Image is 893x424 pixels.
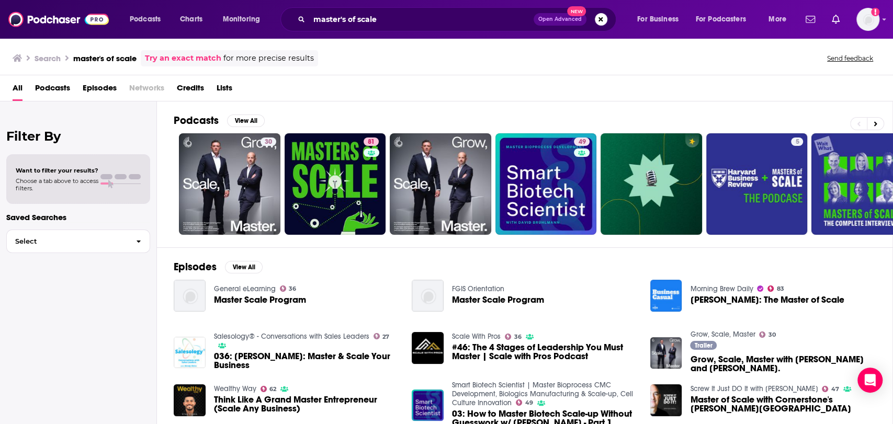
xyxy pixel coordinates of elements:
h2: Podcasts [174,114,219,127]
img: Master of Scale with Cornerstone's Ollie Bridge [650,384,682,416]
h2: Episodes [174,260,217,273]
a: 27 [374,333,390,339]
a: EpisodesView All [174,260,263,273]
a: Reid Hoffman: The Master of Scale [690,295,844,304]
button: open menu [216,11,274,28]
span: 36 [514,335,522,339]
a: Grow, Scale, Master with Kon Stathopoulos and Josh Phegan. [690,355,876,373]
span: Master of Scale with Cornerstone's [PERSON_NAME][GEOGRAPHIC_DATA] [690,395,876,413]
span: Charts [180,12,202,27]
img: 036: Bill Prater: Master & Scale Your Business [174,337,206,369]
a: Grow, Scale, Master [690,330,755,339]
a: 62 [261,386,277,392]
a: 81 [364,137,379,146]
span: 47 [831,387,839,392]
img: 03: How to Master Biotech Scale-up Without Guesswork w/ Leonardo Sibilio - Part 1 [412,389,444,421]
a: 49 [574,137,590,146]
h3: master's of scale [73,53,137,63]
a: Episodes [83,79,117,101]
a: General eLearning [214,284,276,293]
span: Master Scale Program [452,295,544,304]
span: 81 [368,137,375,147]
button: open menu [761,11,799,28]
span: 49 [525,400,533,405]
a: Try an exact match [145,52,221,64]
span: Podcasts [130,12,161,27]
button: Select [6,230,150,253]
a: 81 [285,133,386,235]
img: #46: The 4 Stages of Leadership You Must Master | Scale with Pros Podcast [412,332,444,364]
p: Saved Searches [6,212,150,222]
a: 30 [179,133,280,235]
span: 5 [795,137,799,147]
span: Choose a tab above to access filters. [16,177,98,192]
h2: Filter By [6,129,150,144]
a: Master of Scale with Cornerstone's Ollie Bridge [690,395,876,413]
a: FGIS Orientation [452,284,504,293]
button: View All [225,261,263,273]
a: Show notifications dropdown [801,10,819,28]
a: 36 [280,285,297,292]
img: Master Scale Program [174,280,206,312]
a: Think Like A Grand Master Entrepreneur (Scale Any Business) [214,395,400,413]
span: Podcasts [35,79,70,101]
a: Grow, Scale, Master with Kon Stathopoulos and Josh Phegan. [650,337,682,369]
a: 47 [822,386,839,392]
span: 36 [289,287,296,291]
span: Monitoring [223,12,260,27]
button: Send feedback [824,54,876,63]
span: Trailer [695,342,713,349]
a: 5 [791,137,803,146]
a: Smart Biotech Scientist | Master Bioprocess CMC Development, Biologics Manufacturing & Scale-up, ... [452,381,633,407]
span: Grow, Scale, Master with [PERSON_NAME] and [PERSON_NAME]. [690,355,876,373]
input: Search podcasts, credits, & more... [309,11,534,28]
a: PodcastsView All [174,114,265,127]
a: Salesology® - Conversations with Sales Leaders [214,332,369,341]
span: Logged in as nbaderrubenstein [856,8,879,31]
span: Want to filter your results? [16,167,98,174]
span: 49 [578,137,585,147]
span: For Business [637,12,679,27]
span: 036: [PERSON_NAME]: Master & Scale Your Business [214,352,400,370]
a: 49 [516,399,533,406]
img: Podchaser - Follow, Share and Rate Podcasts [8,9,109,29]
button: open menu [689,11,761,28]
img: Think Like A Grand Master Entrepreneur (Scale Any Business) [174,384,206,416]
span: Open Advanced [538,17,582,22]
img: Reid Hoffman: The Master of Scale [650,280,682,312]
span: Select [7,238,128,245]
span: 30 [768,333,776,337]
img: Master Scale Program [412,280,444,312]
a: Charts [173,11,209,28]
a: Master Scale Program [214,295,306,304]
span: More [768,12,786,27]
button: Open AdvancedNew [534,13,586,26]
span: 62 [269,387,276,392]
span: 27 [382,335,389,339]
button: View All [227,114,265,127]
a: Show notifications dropdown [828,10,844,28]
a: #46: The 4 Stages of Leadership You Must Master | Scale with Pros Podcast [452,343,638,361]
a: 36 [505,334,522,340]
a: 30 [759,331,776,338]
div: Open Intercom Messenger [857,368,883,393]
a: Credits [177,79,204,101]
span: For Podcasters [696,12,746,27]
a: All [13,79,22,101]
span: Lists [217,79,232,101]
a: 83 [767,285,784,292]
a: 036: Bill Prater: Master & Scale Your Business [214,352,400,370]
a: Wealthy Way [214,384,256,393]
a: Scale With Pros [452,332,501,341]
